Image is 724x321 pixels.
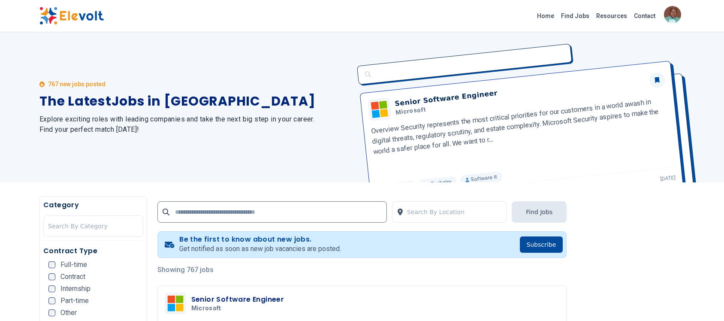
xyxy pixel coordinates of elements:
a: Home [534,9,558,23]
h1: The Latest Jobs in [GEOGRAPHIC_DATA] [39,94,352,109]
input: Other [48,309,55,316]
span: Full-time [60,261,87,268]
input: Full-time [48,261,55,268]
h5: Contract Type [43,246,143,256]
p: Get notified as soon as new job vacancies are posted. [179,244,341,254]
h4: Be the first to know about new jobs. [179,235,341,244]
p: Showing 767 jobs [157,265,567,275]
input: Internship [48,285,55,292]
h3: Senior Software Engineer [191,294,284,305]
img: Elevolt [39,7,104,25]
h5: Category [43,200,143,210]
span: Internship [60,285,90,292]
span: Other [60,309,77,316]
a: Contact [630,9,659,23]
p: 767 new jobs posted [48,80,106,88]
span: Part-time [60,297,89,304]
a: Resources [593,9,630,23]
img: Microsoft [167,295,184,312]
input: Contract [48,273,55,280]
a: Find Jobs [558,9,593,23]
button: Subscribe [520,236,563,253]
input: Part-time [48,297,55,304]
img: Peter Muthali Munyoki [664,6,681,23]
h2: Explore exciting roles with leading companies and take the next big step in your career. Find you... [39,114,352,135]
span: Contract [60,273,85,280]
span: Microsoft [191,305,221,312]
button: Find Jobs [512,201,567,223]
